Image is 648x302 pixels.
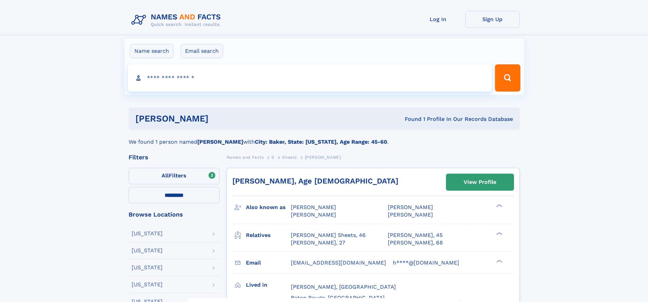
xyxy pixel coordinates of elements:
span: [EMAIL_ADDRESS][DOMAIN_NAME] [291,259,386,266]
div: [US_STATE] [132,248,163,253]
span: [PERSON_NAME] [388,204,433,210]
h3: Lived in [246,279,291,291]
div: ❯ [495,259,503,263]
h3: Email [246,257,291,269]
span: [PERSON_NAME] [388,211,433,218]
a: Names and Facts [227,153,264,161]
b: [PERSON_NAME] [197,139,243,145]
a: Sheets [282,153,297,161]
div: [US_STATE] [132,265,163,270]
b: City: Baker, State: [US_STATE], Age Range: 45-60 [255,139,387,145]
div: Found 1 Profile In Our Records Database [306,115,513,123]
div: ❯ [495,204,503,208]
div: Browse Locations [129,211,220,218]
h3: Relatives [246,229,291,241]
div: View Profile [464,174,496,190]
div: [US_STATE] [132,282,163,287]
label: Email search [181,44,223,58]
div: ❯ [495,231,503,236]
img: Logo Names and Facts [129,11,227,29]
label: Filters [129,168,220,184]
a: Log In [411,11,465,28]
div: [US_STATE] [132,231,163,236]
span: Sheets [282,155,297,160]
a: [PERSON_NAME], Age [DEMOGRAPHIC_DATA] [232,177,398,185]
a: Sign Up [465,11,520,28]
input: search input [128,64,492,92]
a: [PERSON_NAME], 68 [388,239,443,247]
span: [PERSON_NAME] [291,204,336,210]
div: Filters [129,154,220,160]
button: Search Button [495,64,520,92]
a: S [271,153,275,161]
h1: [PERSON_NAME] [135,114,307,123]
a: [PERSON_NAME], 27 [291,239,345,247]
span: All [162,172,169,179]
span: [PERSON_NAME] [305,155,341,160]
a: View Profile [446,174,514,190]
span: [PERSON_NAME] [291,211,336,218]
a: [PERSON_NAME], 45 [388,232,443,239]
a: [PERSON_NAME] Sheets, 46 [291,232,366,239]
span: [PERSON_NAME], [GEOGRAPHIC_DATA] [291,284,396,290]
label: Name search [130,44,173,58]
div: We found 1 person named with . [129,130,520,146]
span: Baton Rouge, [GEOGRAPHIC_DATA] [291,295,385,301]
span: S [271,155,275,160]
h3: Also known as [246,202,291,213]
